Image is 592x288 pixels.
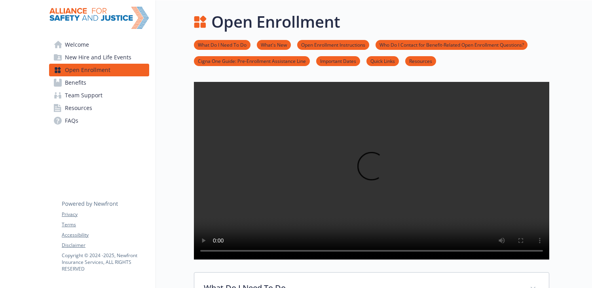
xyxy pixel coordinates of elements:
a: Disclaimer [62,242,149,249]
a: Terms [62,221,149,228]
a: Accessibility [62,231,149,239]
a: Important Dates [316,57,360,64]
a: Welcome [49,38,149,51]
span: Team Support [65,89,102,102]
a: Cigna One Guide: Pre-Enrollment Assistance Line [194,57,310,64]
a: Resources [49,102,149,114]
a: Resources [405,57,436,64]
a: Privacy [62,211,149,218]
a: Who Do I Contact for Benefit-Related Open Enrollment Questions? [376,41,527,48]
p: Copyright © 2024 - 2025 , Newfront Insurance Services, ALL RIGHTS RESERVED [62,252,149,272]
span: FAQs [65,114,78,127]
a: New Hire and Life Events [49,51,149,64]
a: What's New [257,41,291,48]
span: New Hire and Life Events [65,51,131,64]
a: Open Enrollment [49,64,149,76]
span: Open Enrollment [65,64,110,76]
span: Welcome [65,38,89,51]
a: Team Support [49,89,149,102]
a: Quick Links [366,57,399,64]
span: Resources [65,102,92,114]
a: FAQs [49,114,149,127]
h1: Open Enrollment [211,10,340,34]
a: What Do I Need To Do [194,41,250,48]
a: Benefits [49,76,149,89]
span: Benefits [65,76,86,89]
a: Open Enrollment Instructions [297,41,369,48]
